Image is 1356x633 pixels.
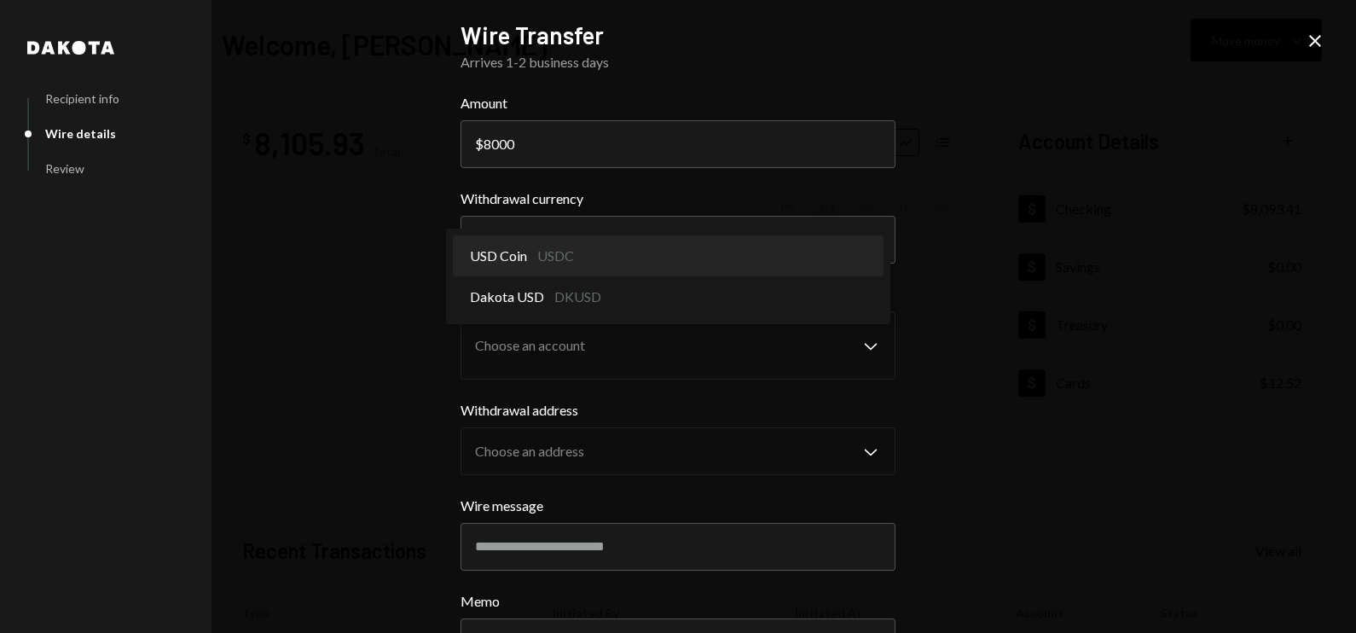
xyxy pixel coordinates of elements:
[461,400,895,421] label: Withdrawal address
[461,311,895,380] button: Withdrawal account
[461,216,895,264] button: Withdrawal currency
[537,246,574,266] div: USDC
[45,91,119,106] div: Recipient info
[470,287,544,307] span: Dakota USD
[45,126,116,141] div: Wire details
[470,246,527,266] span: USD Coin
[461,120,895,168] input: 0.00
[461,93,895,113] label: Amount
[475,136,484,152] div: $
[461,19,895,52] h2: Wire Transfer
[461,427,895,475] button: Withdrawal address
[554,287,601,307] div: DKUSD
[461,496,895,516] label: Wire message
[461,591,895,612] label: Memo
[45,161,84,176] div: Review
[461,52,895,73] div: Arrives 1-2 business days
[461,189,895,209] label: Withdrawal currency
